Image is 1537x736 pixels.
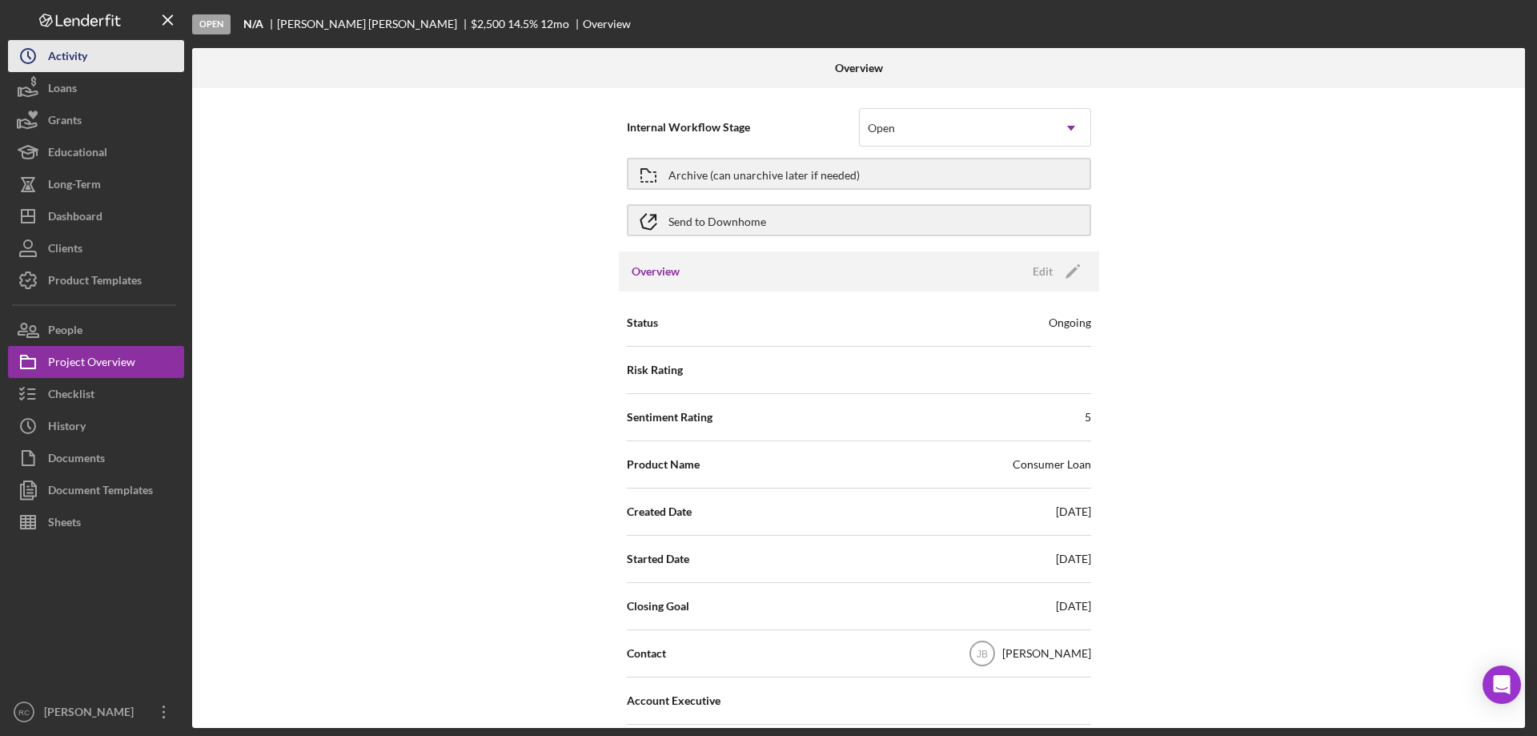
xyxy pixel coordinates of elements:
text: RC [18,708,30,717]
span: Product Name [627,456,700,473]
button: Sheets [8,506,184,538]
button: Long-Term [8,168,184,200]
div: [DATE] [1056,598,1091,614]
b: Overview [835,62,883,74]
div: Checklist [48,378,94,414]
div: Open [868,122,895,135]
div: Grants [48,104,82,140]
div: Overview [583,18,631,30]
div: [PERSON_NAME] [PERSON_NAME] [277,18,471,30]
button: Educational [8,136,184,168]
button: RC[PERSON_NAME] [8,696,184,728]
div: Educational [48,136,107,172]
div: History [48,410,86,446]
div: Activity [48,40,87,76]
button: Activity [8,40,184,72]
button: Product Templates [8,264,184,296]
div: [DATE] [1056,551,1091,567]
div: 14.5 % [508,18,538,30]
span: $2,500 [471,17,505,30]
div: Edit [1033,259,1053,284]
button: People [8,314,184,346]
div: Open [192,14,231,34]
button: Clients [8,232,184,264]
span: Internal Workflow Stage [627,119,859,135]
div: Clients [48,232,82,268]
div: 12 mo [540,18,569,30]
b: N/A [243,18,263,30]
span: Contact [627,646,666,662]
div: [PERSON_NAME] [40,696,144,732]
div: Project Overview [48,346,135,382]
button: History [8,410,184,442]
div: Archive (can unarchive later if needed) [668,159,860,188]
span: Account Executive [627,693,720,709]
span: Created Date [627,504,692,520]
div: Loans [48,72,77,108]
div: Sheets [48,506,81,542]
button: Edit [1023,259,1086,284]
button: Project Overview [8,346,184,378]
div: People [48,314,82,350]
button: Document Templates [8,474,184,506]
span: Closing Goal [627,598,689,614]
span: Status [627,315,658,331]
button: Documents [8,442,184,474]
button: Checklist [8,378,184,410]
div: [DATE] [1056,504,1091,520]
div: Product Templates [48,264,142,300]
span: Started Date [627,551,689,567]
div: [PERSON_NAME] [1002,646,1091,662]
div: Documents [48,442,105,478]
span: Sentiment Rating [627,409,712,425]
text: JB [976,649,987,660]
div: Consumer Loan [1013,456,1091,473]
div: Open Intercom Messenger [1483,666,1521,704]
div: Dashboard [48,200,102,236]
h3: Overview [632,263,680,280]
div: Ongoing [1049,315,1091,331]
button: Dashboard [8,200,184,232]
span: Risk Rating [627,362,683,378]
div: 5 [1085,409,1091,425]
button: Grants [8,104,184,136]
button: Loans [8,72,184,104]
div: Send to Downhome [668,206,766,235]
div: Document Templates [48,474,153,510]
div: Long-Term [48,168,101,204]
button: Archive (can unarchive later if needed) [627,158,1091,190]
button: Send to Downhome [627,204,1091,236]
